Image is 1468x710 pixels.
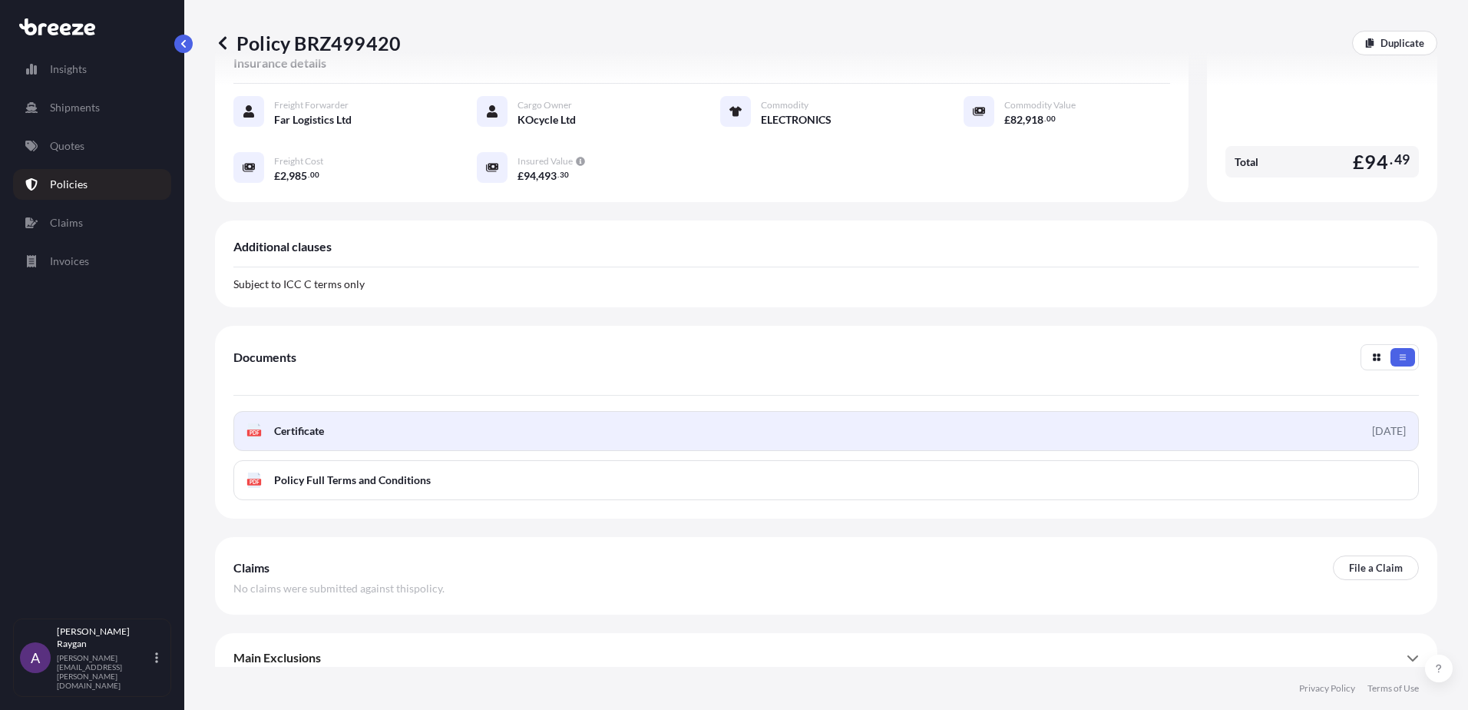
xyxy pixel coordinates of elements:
span: Documents [233,350,296,365]
span: . [1044,116,1046,121]
span: Commodity Value [1004,99,1076,111]
a: PDFCertificate[DATE] [233,411,1419,451]
span: Main Exclusions [233,650,321,665]
span: Claims [233,560,269,576]
p: Shipments [50,100,100,115]
p: Policies [50,177,88,192]
a: Claims [13,207,171,238]
a: File a Claim [1333,556,1419,580]
p: Duplicate [1380,35,1424,51]
a: Privacy Policy [1299,682,1355,695]
p: Quotes [50,138,84,154]
span: 918 [1025,114,1043,125]
span: 94 [524,171,536,181]
span: . [557,172,559,177]
span: 30 [560,172,569,177]
a: Quotes [13,131,171,161]
text: PDF [250,430,260,436]
a: Invoices [13,246,171,277]
span: , [536,171,538,181]
span: . [308,172,309,177]
span: 493 [538,171,557,181]
span: No claims were submitted against this policy . [233,581,445,596]
span: 49 [1394,155,1410,164]
div: [DATE] [1372,423,1406,439]
span: £ [274,171,280,181]
span: Commodity [761,99,808,111]
p: Subject to ICC C terms only [233,280,1419,289]
p: Claims [50,215,83,231]
span: Insured Value [517,155,573,168]
span: Cargo Owner [517,99,572,111]
span: Policy Full Terms and Conditions [274,473,431,488]
text: PDF [250,479,260,485]
span: A [31,650,40,665]
span: 82 [1010,114,1023,125]
span: £ [517,171,524,181]
a: Insights [13,54,171,85]
span: £ [1353,152,1364,171]
a: Policies [13,169,171,200]
span: Far Logistics Ltd [274,112,352,128]
a: Shipments [13,92,171,123]
span: 985 [289,171,307,181]
span: 2 [280,171,286,181]
span: KOcycle Ltd [517,112,576,128]
span: 00 [310,172,319,177]
p: Policy BRZ499420 [215,31,401,55]
span: Freight Forwarder [274,99,349,111]
p: Invoices [50,254,89,269]
span: , [286,171,289,181]
span: ELECTRONICS [761,112,832,128]
span: 00 [1046,116,1056,121]
p: [PERSON_NAME][EMAIL_ADDRESS][PERSON_NAME][DOMAIN_NAME] [57,653,152,690]
span: Certificate [274,423,324,439]
a: Duplicate [1352,31,1437,55]
p: File a Claim [1349,560,1403,576]
span: Freight Cost [274,155,323,168]
a: Terms of Use [1367,682,1419,695]
span: Additional clauses [233,239,332,254]
span: , [1023,114,1025,125]
p: Insights [50,61,87,77]
span: Total [1235,154,1258,170]
span: 94 [1364,152,1387,171]
div: Main Exclusions [233,639,1419,676]
span: £ [1004,114,1010,125]
p: [PERSON_NAME] Raygan [57,625,152,650]
span: . [1390,155,1393,164]
a: PDFPolicy Full Terms and Conditions [233,460,1419,500]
